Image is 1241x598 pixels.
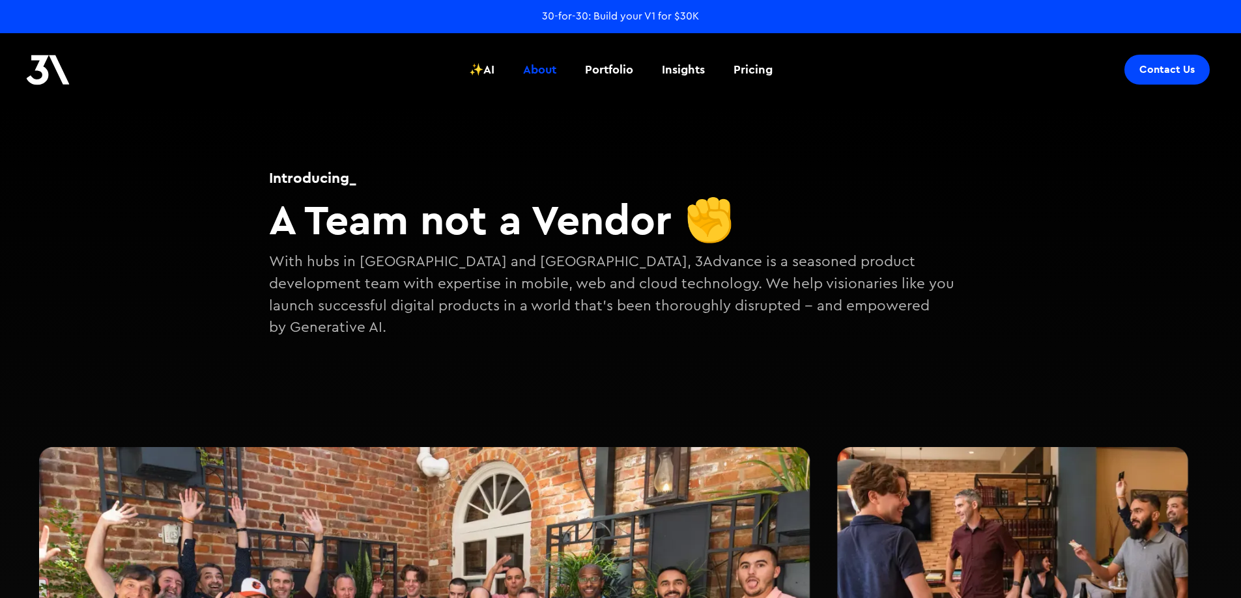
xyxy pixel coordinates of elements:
[523,61,556,78] div: About
[734,61,773,78] div: Pricing
[461,46,502,94] a: ✨AI
[1124,55,1210,85] a: Contact Us
[269,167,973,188] h1: Introducing_
[1139,63,1195,76] div: Contact Us
[577,46,641,94] a: Portfolio
[542,9,699,23] a: 30-for-30: Build your V1 for $30K
[269,251,973,338] p: With hubs in [GEOGRAPHIC_DATA] and [GEOGRAPHIC_DATA], 3Advance is a seasoned product development ...
[269,195,973,245] h2: A Team not a Vendor ✊
[469,61,494,78] div: ✨AI
[585,61,633,78] div: Portfolio
[662,61,705,78] div: Insights
[654,46,713,94] a: Insights
[515,46,564,94] a: About
[726,46,780,94] a: Pricing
